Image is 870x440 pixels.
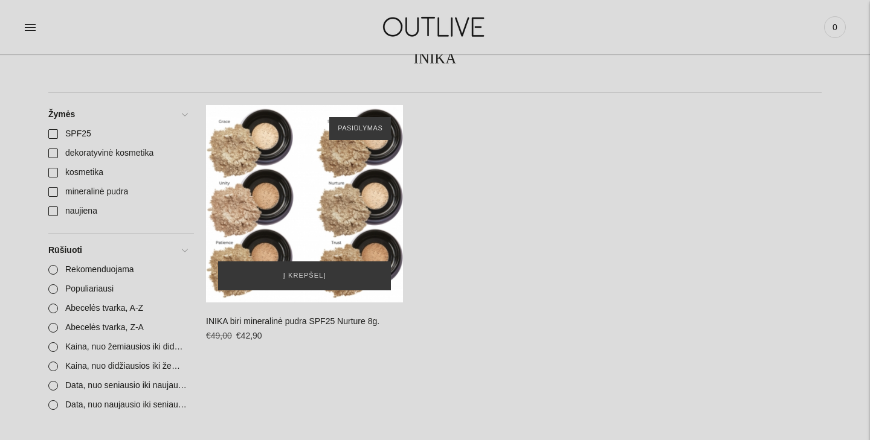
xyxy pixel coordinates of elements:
[41,279,194,299] a: Populiariausi
[206,331,232,340] s: €49,00
[206,105,403,302] a: INIKA biri mineralinė pudra SPF25 Nurture 8g.
[41,163,194,182] a: kosmetika
[41,124,194,144] a: SPF25
[41,299,194,318] a: Abecelės tvarka, A-Z
[41,395,194,415] a: Data, nuo naujausio iki seniausio
[41,105,194,124] a: Žymės
[824,14,846,40] a: 0
[41,376,194,395] a: Data, nuo seniausio iki naujausio
[236,331,262,340] span: €42,90
[41,357,194,376] a: Kaina, nuo didžiausios iki žemiausios
[41,260,194,279] a: Rekomenduojama
[41,144,194,163] a: dekoratyvinė kosmetika
[41,202,194,221] a: naujiena
[359,6,511,48] img: OUTLIVE
[826,19,843,36] span: 0
[41,318,194,337] a: Abecelės tvarka, Z-A
[218,261,391,290] button: Į krepšelį
[283,270,326,282] span: Į krepšelį
[206,316,379,326] a: INIKA biri mineralinė pudra SPF25 Nurture 8g.
[41,241,194,260] a: Rūšiuoti
[41,337,194,357] a: Kaina, nuo žemiausios iki didžiausios
[41,182,194,202] a: mineralinė pudra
